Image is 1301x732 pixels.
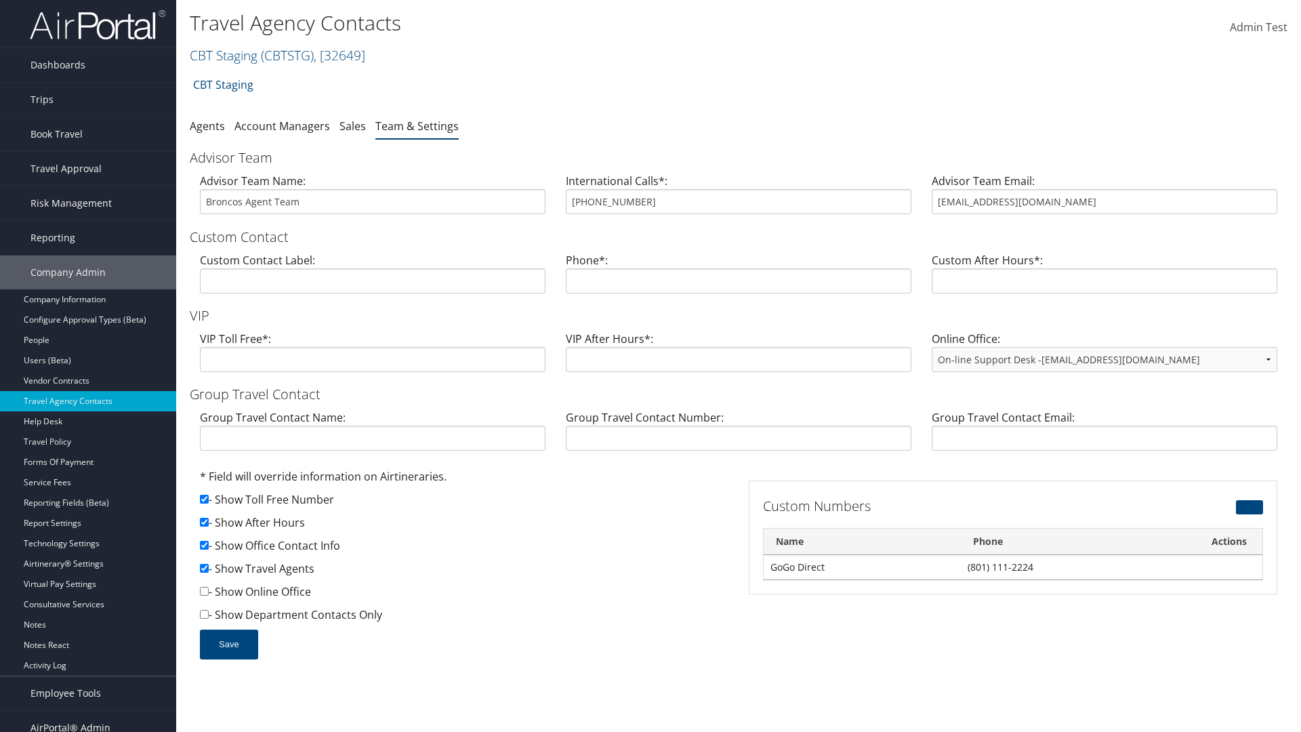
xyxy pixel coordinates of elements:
div: - Show Toll Free Number [200,491,728,514]
td: GoGo Direct [764,555,961,579]
h3: VIP [190,306,1287,325]
th: Phone: activate to sort column ascending [961,529,1197,555]
a: CBT Staging [190,46,365,64]
div: Group Travel Contact Name: [190,409,556,462]
a: CBT Staging [193,71,253,98]
div: International Calls*: [556,173,922,225]
a: Admin Test [1230,7,1287,49]
div: Advisor Team Name: [190,173,556,225]
div: Custom After Hours*: [922,252,1287,304]
span: Admin Test [1230,20,1287,35]
span: Risk Management [30,186,112,220]
div: Online Office: [922,331,1287,383]
span: Employee Tools [30,676,101,710]
span: Dashboards [30,48,85,82]
div: Advisor Team Email: [922,173,1287,225]
span: Travel Approval [30,152,102,186]
div: - Show After Hours [200,514,728,537]
td: (801) 111-2224 [961,555,1197,579]
span: , [ 32649 ] [314,46,365,64]
span: Book Travel [30,117,83,151]
h3: Advisor Team [190,148,1287,167]
div: - Show Department Contacts Only [200,607,728,630]
a: Team & Settings [375,119,459,134]
h3: Custom Contact [190,228,1287,247]
div: - Show Office Contact Info [200,537,728,561]
div: Group Travel Contact Email: [922,409,1287,462]
h3: Custom Numbers [763,497,1093,516]
img: airportal-logo.png [30,9,165,41]
a: Agents [190,119,225,134]
a: Sales [339,119,366,134]
div: VIP After Hours*: [556,331,922,383]
div: * Field will override information on Airtineraries. [200,468,728,491]
th: Actions: activate to sort column ascending [1197,529,1262,555]
th: Name: activate to sort column descending [764,529,961,555]
span: Trips [30,83,54,117]
div: - Show Online Office [200,584,728,607]
div: - Show Travel Agents [200,561,728,584]
a: Account Managers [234,119,330,134]
div: Group Travel Contact Number: [556,409,922,462]
div: VIP Toll Free*: [190,331,556,383]
h1: Travel Agency Contacts [190,9,922,37]
h3: Group Travel Contact [190,385,1287,404]
span: Reporting [30,221,75,255]
div: Phone*: [556,252,922,304]
div: Custom Contact Label: [190,252,556,304]
span: Company Admin [30,256,106,289]
span: ( CBTSTG ) [261,46,314,64]
button: Save [200,630,258,659]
